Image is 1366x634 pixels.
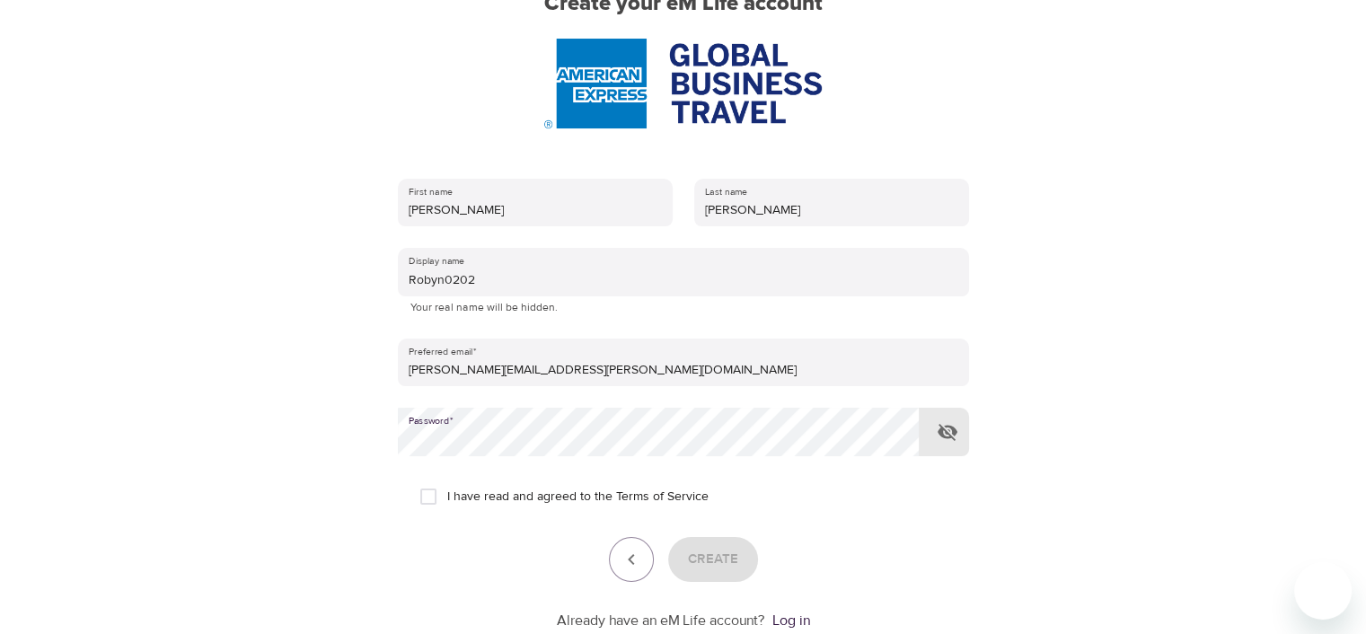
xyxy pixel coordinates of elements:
[616,488,709,506] a: Terms of Service
[1294,562,1352,620] iframe: Button to launch messaging window
[447,488,709,506] span: I have read and agreed to the
[544,39,821,128] img: AmEx%20GBT%20logo.png
[772,612,810,630] a: Log in
[557,611,765,631] p: Already have an eM Life account?
[410,299,956,317] p: Your real name will be hidden.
